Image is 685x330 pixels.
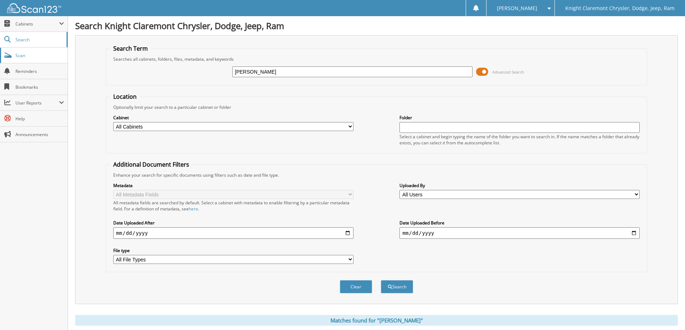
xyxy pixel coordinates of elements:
[340,280,372,293] button: Clear
[399,115,640,121] label: Folder
[15,116,64,122] span: Help
[15,52,64,59] span: Scan
[110,104,643,110] div: Optionally limit your search to a particular cabinet or folder
[113,247,353,254] label: File type
[399,134,640,146] div: Select a cabinet and begin typing the name of the folder you want to search in. If the name match...
[15,21,59,27] span: Cabinets
[113,182,353,189] label: Metadata
[565,6,675,10] span: Knight Claremont Chrysler, Dodge, Jeep, Ram
[113,220,353,226] label: Date Uploaded After
[110,172,643,178] div: Enhance your search for specific documents using filters such as date and file type.
[110,161,193,168] legend: Additional Document Filters
[7,3,61,13] img: scan123-logo-white.svg
[399,182,640,189] label: Uploaded By
[399,227,640,239] input: end
[75,315,678,326] div: Matches found for "[PERSON_NAME]"
[649,296,685,330] iframe: Chat Widget
[189,206,198,212] a: here
[399,220,640,226] label: Date Uploaded Before
[492,69,524,75] span: Advanced Search
[15,37,63,43] span: Search
[15,131,64,138] span: Announcements
[110,56,643,62] div: Searches all cabinets, folders, files, metadata, and keywords
[110,93,140,101] legend: Location
[15,100,59,106] span: User Reports
[113,115,353,121] label: Cabinet
[75,20,678,32] h1: Search Knight Claremont Chrysler, Dodge, Jeep, Ram
[15,68,64,74] span: Reminders
[110,45,151,52] legend: Search Term
[113,200,353,212] div: All metadata fields are searched by default. Select a cabinet with metadata to enable filtering b...
[15,84,64,90] span: Bookmarks
[497,6,537,10] span: [PERSON_NAME]
[381,280,413,293] button: Search
[113,227,353,239] input: start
